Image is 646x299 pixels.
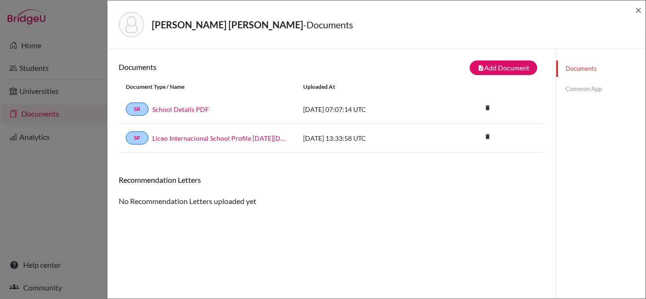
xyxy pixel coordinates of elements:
[470,60,537,75] button: note_addAdd Document
[635,3,642,17] span: ×
[296,104,438,114] div: [DATE] 07:07:14 UTC
[556,60,646,77] a: Documents
[303,19,353,30] span: - Documents
[480,131,495,144] a: delete
[152,104,209,114] a: School Details PDF
[296,83,438,91] div: Uploaded at
[480,101,495,115] i: delete
[119,175,544,207] div: No Recommendation Letters uploaded yet
[119,175,544,184] h6: Recommendation Letters
[152,19,303,30] strong: [PERSON_NAME] [PERSON_NAME]
[478,65,484,71] i: note_add
[126,131,148,145] a: SP
[480,102,495,115] a: delete
[296,133,438,143] div: [DATE] 13:33:58 UTC
[119,62,332,71] h6: Documents
[635,4,642,16] button: Close
[126,103,148,116] a: SR
[480,129,495,144] i: delete
[152,133,289,143] a: Liceo Internacional School Profile [DATE][DOMAIN_NAME][DATE]_wide
[119,83,296,91] div: Document Type / Name
[556,81,646,97] a: Common App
